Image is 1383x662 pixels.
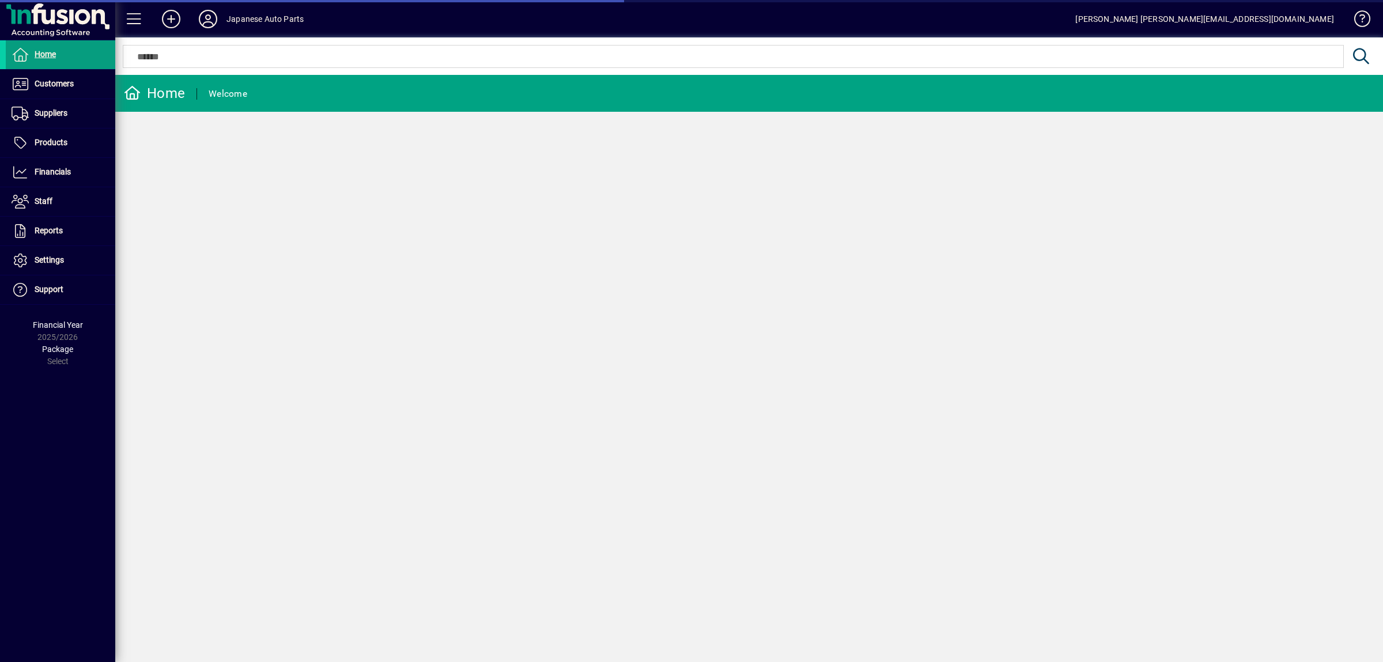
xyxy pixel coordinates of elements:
[6,246,115,275] a: Settings
[1346,2,1369,40] a: Knowledge Base
[6,99,115,128] a: Suppliers
[226,10,304,28] div: Japanese Auto Parts
[33,320,83,330] span: Financial Year
[6,158,115,187] a: Financials
[35,167,71,176] span: Financials
[35,108,67,118] span: Suppliers
[6,275,115,304] a: Support
[35,138,67,147] span: Products
[6,70,115,99] a: Customers
[209,85,247,103] div: Welcome
[35,285,63,294] span: Support
[124,84,185,103] div: Home
[6,128,115,157] a: Products
[35,255,64,264] span: Settings
[6,187,115,216] a: Staff
[1075,10,1334,28] div: [PERSON_NAME] [PERSON_NAME][EMAIL_ADDRESS][DOMAIN_NAME]
[35,50,56,59] span: Home
[35,226,63,235] span: Reports
[42,345,73,354] span: Package
[35,79,74,88] span: Customers
[35,196,52,206] span: Staff
[190,9,226,29] button: Profile
[6,217,115,245] a: Reports
[153,9,190,29] button: Add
